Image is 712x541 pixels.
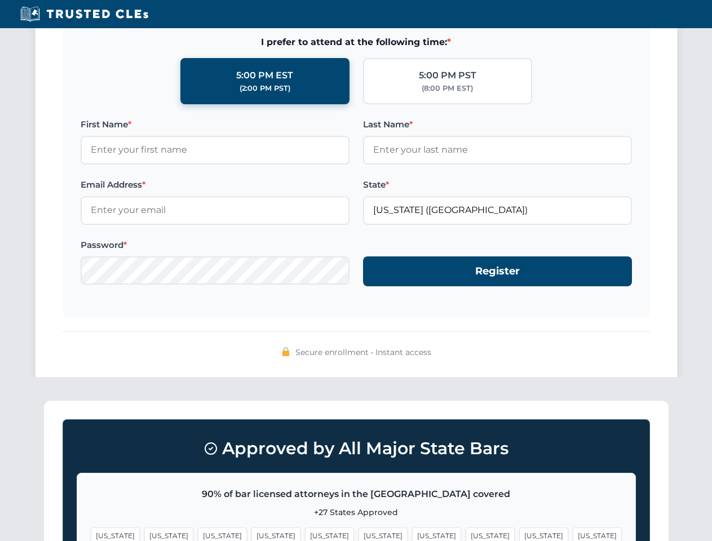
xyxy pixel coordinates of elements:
[363,118,632,131] label: Last Name
[81,35,632,50] span: I prefer to attend at the following time:
[81,118,350,131] label: First Name
[17,6,152,23] img: Trusted CLEs
[81,238,350,252] label: Password
[363,196,632,224] input: Florida (FL)
[419,68,476,83] div: 5:00 PM PST
[236,68,293,83] div: 5:00 PM EST
[77,433,636,464] h3: Approved by All Major State Bars
[295,346,431,358] span: Secure enrollment • Instant access
[422,83,473,94] div: (8:00 PM EST)
[363,178,632,192] label: State
[91,487,622,502] p: 90% of bar licensed attorneys in the [GEOGRAPHIC_DATA] covered
[81,196,350,224] input: Enter your email
[363,136,632,164] input: Enter your last name
[81,178,350,192] label: Email Address
[363,256,632,286] button: Register
[81,136,350,164] input: Enter your first name
[240,83,290,94] div: (2:00 PM PST)
[281,347,290,356] img: 🔒
[91,506,622,518] p: +27 States Approved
